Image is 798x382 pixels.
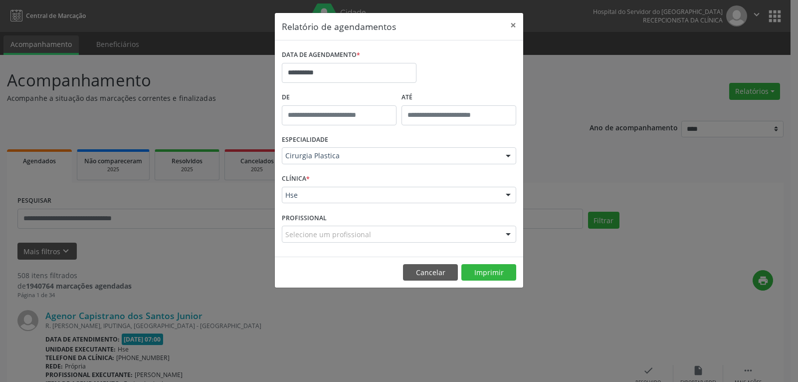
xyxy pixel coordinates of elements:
[503,13,523,37] button: Close
[282,132,328,148] label: ESPECIALIDADE
[403,264,458,281] button: Cancelar
[282,47,360,63] label: DATA DE AGENDAMENTO
[461,264,516,281] button: Imprimir
[285,190,496,200] span: Hse
[282,20,396,33] h5: Relatório de agendamentos
[282,210,327,226] label: PROFISSIONAL
[282,90,397,105] label: De
[401,90,516,105] label: ATÉ
[285,151,496,161] span: Cirurgia Plastica
[285,229,371,240] span: Selecione um profissional
[282,171,310,187] label: CLÍNICA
